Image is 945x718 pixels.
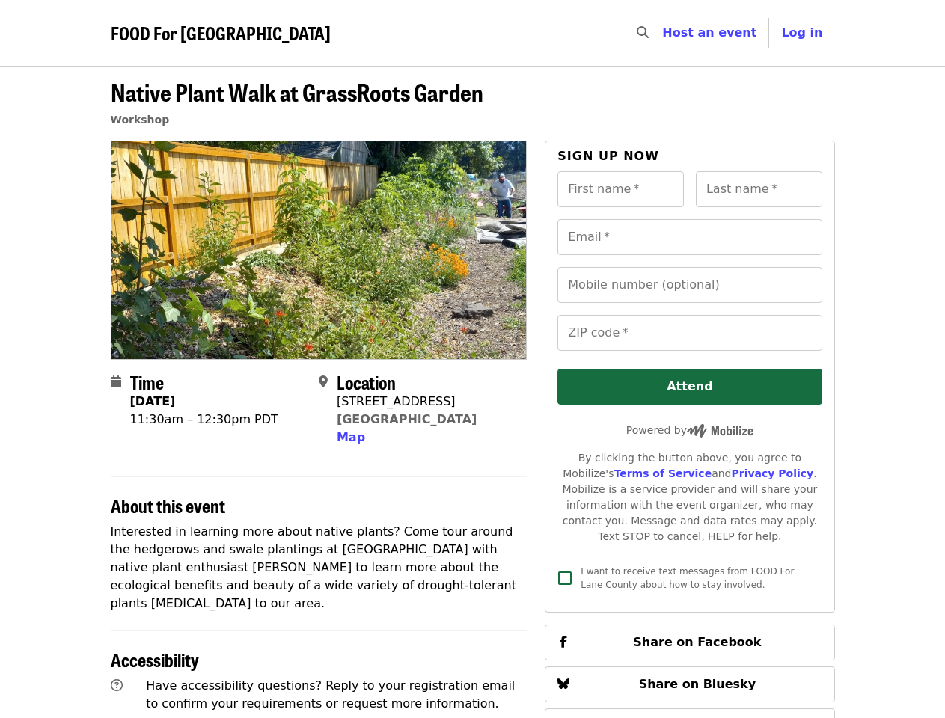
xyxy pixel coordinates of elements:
span: Have accessibility questions? Reply to your registration email to confirm your requirements or re... [146,678,515,711]
button: Share on Bluesky [545,666,834,702]
i: question-circle icon [111,678,123,693]
a: Terms of Service [614,467,712,479]
i: calendar icon [111,375,121,389]
a: Privacy Policy [731,467,813,479]
a: Workshop [111,114,170,126]
a: [GEOGRAPHIC_DATA] [337,412,477,426]
span: Share on Facebook [633,635,761,649]
button: Map [337,429,365,447]
p: Interested in learning more about native plants? Come tour around the hedgerows and swale plantin... [111,523,527,613]
strong: [DATE] [130,394,176,408]
input: Search [658,15,670,51]
input: Email [557,219,822,255]
button: Log in [769,18,834,48]
div: [STREET_ADDRESS] [337,393,477,411]
input: Mobile number (optional) [557,267,822,303]
i: map-marker-alt icon [319,375,328,389]
a: FOOD For [GEOGRAPHIC_DATA] [111,22,331,44]
i: search icon [637,25,649,40]
img: Powered by Mobilize [687,424,753,438]
input: ZIP code [557,315,822,351]
span: FOOD For [GEOGRAPHIC_DATA] [111,19,331,46]
a: Host an event [662,25,756,40]
button: Attend [557,369,822,405]
span: Share on Bluesky [639,677,756,691]
span: Accessibility [111,646,199,672]
input: Last name [696,171,822,207]
button: Share on Facebook [545,625,834,660]
span: I want to receive text messages from FOOD For Lane County about how to stay involved. [581,566,794,590]
span: Sign up now [557,149,659,163]
span: Location [337,369,396,395]
span: Time [130,369,164,395]
div: By clicking the button above, you agree to Mobilize's and . Mobilize is a service provider and wi... [557,450,822,544]
img: Native Plant Walk at GrassRoots Garden organized by FOOD For Lane County [111,141,527,358]
div: 11:30am – 12:30pm PDT [130,411,278,429]
span: Log in [781,25,822,40]
input: First name [557,171,684,207]
span: Powered by [626,424,753,436]
span: About this event [111,492,225,518]
span: Map [337,430,365,444]
span: Native Plant Walk at GrassRoots Garden [111,74,483,109]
